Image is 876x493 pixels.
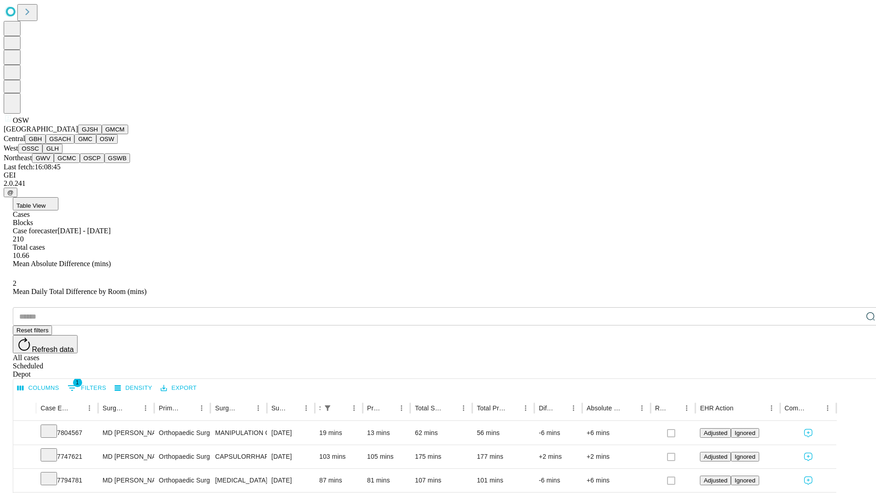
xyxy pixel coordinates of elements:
button: Sort [444,402,457,414]
div: CAPSULORRHAPHY ANTERIOR WITH LABRAL REPAIR SHOULDER [215,445,262,468]
div: -6 mins [539,421,578,445]
button: OSCP [80,153,104,163]
button: OSW [96,134,118,144]
button: Refresh data [13,335,78,353]
div: [MEDICAL_DATA] SUBACROMIAL DECOMPRESSION [215,469,262,492]
span: Mean Daily Total Difference by Room (mins) [13,288,146,295]
button: Sort [554,402,567,414]
div: Surgeon Name [103,404,125,412]
div: Primary Service [159,404,182,412]
div: [DATE] [271,421,310,445]
div: 81 mins [367,469,406,492]
button: Show filters [321,402,334,414]
button: Expand [18,473,31,489]
div: Predicted In Room Duration [367,404,382,412]
div: Surgery Date [271,404,286,412]
button: Menu [348,402,360,414]
button: Menu [395,402,408,414]
div: 19 mins [319,421,358,445]
span: 2 [13,279,16,287]
span: Case forecaster [13,227,57,235]
button: GJSH [78,125,102,134]
button: Menu [300,402,313,414]
span: Last fetch: 16:08:45 [4,163,61,171]
button: Sort [287,402,300,414]
span: Ignored [735,430,755,436]
span: Mean Absolute Difference (mins) [13,260,111,267]
button: Expand [18,425,31,441]
div: 1 active filter [321,402,334,414]
div: 7794781 [41,469,94,492]
button: Menu [519,402,532,414]
div: 107 mins [415,469,468,492]
div: -6 mins [539,469,578,492]
button: Ignored [731,428,759,438]
div: Total Scheduled Duration [415,404,443,412]
div: MD [PERSON_NAME] [103,469,150,492]
div: Total Predicted Duration [477,404,506,412]
button: Ignored [731,452,759,462]
div: MD [PERSON_NAME] [103,421,150,445]
button: Sort [735,402,747,414]
button: Sort [70,402,83,414]
span: Reset filters [16,327,48,334]
div: 7747621 [41,445,94,468]
div: 177 mins [477,445,530,468]
div: MANIPULATION OF KNEE [215,421,262,445]
button: GWV [32,153,54,163]
span: Adjusted [704,477,727,484]
div: MD [PERSON_NAME] [103,445,150,468]
button: GBH [25,134,46,144]
span: Refresh data [32,346,74,353]
span: Total cases [13,243,45,251]
button: Menu [457,402,470,414]
button: Menu [821,402,834,414]
span: @ [7,189,14,196]
button: GLH [42,144,62,153]
button: Sort [506,402,519,414]
button: Sort [182,402,195,414]
button: Ignored [731,476,759,485]
span: Adjusted [704,453,727,460]
button: Reset filters [13,325,52,335]
span: 1 [73,378,82,387]
button: Expand [18,449,31,465]
div: +6 mins [587,469,646,492]
button: Adjusted [700,452,731,462]
div: 175 mins [415,445,468,468]
button: Menu [252,402,265,414]
div: Orthopaedic Surgery [159,421,206,445]
button: Adjusted [700,428,731,438]
span: 10.66 [13,252,29,259]
button: Menu [765,402,778,414]
div: 62 mins [415,421,468,445]
button: Adjusted [700,476,731,485]
button: @ [4,188,17,197]
div: 101 mins [477,469,530,492]
button: Sort [382,402,395,414]
span: Ignored [735,477,755,484]
button: OSSC [18,144,43,153]
button: Export [158,381,199,395]
div: 103 mins [319,445,358,468]
div: Comments [785,404,808,412]
div: +6 mins [587,421,646,445]
button: Sort [239,402,252,414]
span: OSW [13,116,29,124]
div: 105 mins [367,445,406,468]
div: +2 mins [539,445,578,468]
button: Show filters [65,381,109,395]
div: 2.0.241 [4,179,872,188]
span: West [4,144,18,152]
div: Surgery Name [215,404,238,412]
span: 210 [13,235,24,243]
div: +2 mins [587,445,646,468]
div: 7804567 [41,421,94,445]
button: Menu [139,402,152,414]
div: 87 mins [319,469,358,492]
div: Absolute Difference [587,404,622,412]
span: [GEOGRAPHIC_DATA] [4,125,78,133]
button: Sort [335,402,348,414]
button: Menu [567,402,580,414]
